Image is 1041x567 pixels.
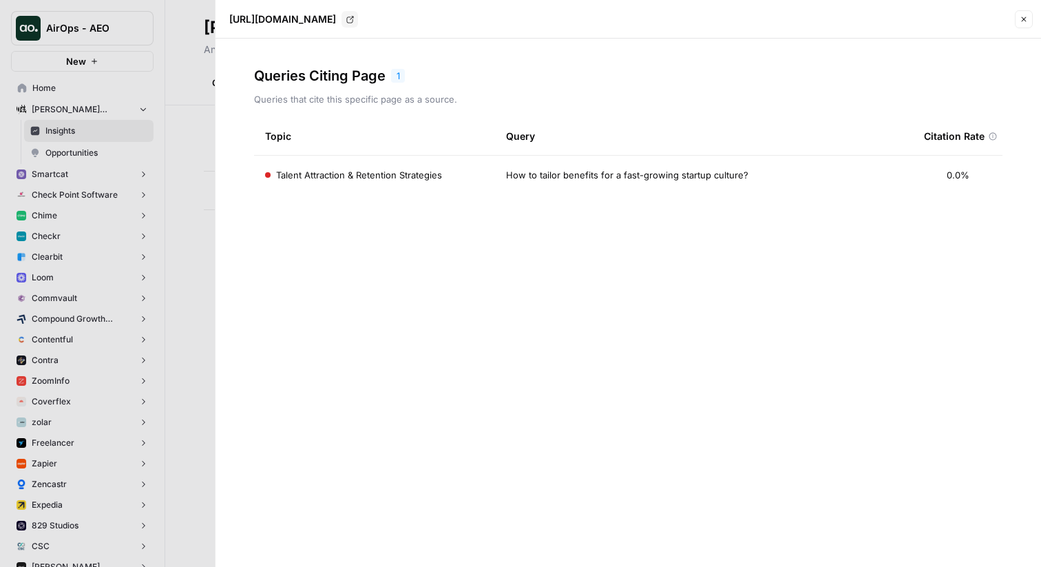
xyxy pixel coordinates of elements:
p: [URL][DOMAIN_NAME] [229,12,336,26]
p: Queries that cite this specific page as a source. [254,92,1002,106]
a: Go to page https://downloads.shareworks.com/toc/sw-and-spc-privacy-policy-2022-final-en.html [341,11,358,28]
div: Query [506,117,902,155]
span: Citation Rate [924,130,985,143]
div: Topic [265,117,291,155]
h3: Queries Citing Page [254,66,386,85]
span: How to tailor benefits for a fast-growing startup culture? [506,168,748,182]
span: 0.0% [947,168,969,182]
div: 1 [391,69,405,83]
span: Talent Attraction & Retention Strategies [276,168,442,182]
